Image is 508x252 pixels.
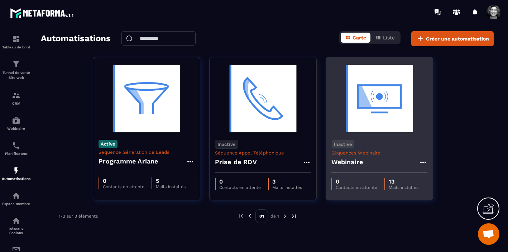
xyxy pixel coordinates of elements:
[156,177,186,184] p: 5
[12,60,20,68] img: formation
[215,157,257,167] h4: Prise de RDV
[2,227,30,235] p: Réseaux Sociaux
[2,86,30,111] a: formationformationCRM
[41,31,111,46] h2: Automatisations
[103,177,144,184] p: 0
[2,70,30,80] p: Tunnel de vente Site web
[2,111,30,136] a: automationsautomationsWebinaire
[270,213,279,219] p: de 1
[215,150,311,156] p: Séquence Appel Téléphonique
[272,178,302,185] p: 3
[282,213,288,219] img: next
[246,213,253,219] img: prev
[12,166,20,175] img: automations
[2,127,30,130] p: Webinaire
[103,184,144,189] p: Contacts en attente
[2,45,30,49] p: Tableau de bord
[272,185,302,190] p: Mails installés
[331,150,427,156] p: Séquences Webinaire
[219,185,261,190] p: Contacts en attente
[59,214,98,219] p: 1-3 sur 3 éléments
[341,33,370,43] button: Carte
[12,217,20,225] img: social-network
[99,63,195,134] img: automation-background
[2,202,30,206] p: Espace membre
[219,178,261,185] p: 0
[12,191,20,200] img: automations
[2,186,30,211] a: automationsautomationsEspace membre
[331,140,355,149] p: Inactive
[336,178,377,185] p: 0
[255,209,268,223] p: 01
[99,149,195,155] p: Séquence Génération de Leads
[12,141,20,150] img: scheduler
[353,35,366,41] span: Carte
[426,35,489,42] span: Créer une automatisation
[2,101,30,105] p: CRM
[2,161,30,186] a: automationsautomationsAutomatisations
[99,140,118,148] p: Active
[12,91,20,100] img: formation
[2,136,30,161] a: schedulerschedulerPlanificateur
[215,63,311,134] img: automation-background
[2,29,30,54] a: formationformationTableau de bord
[371,33,399,43] button: Liste
[10,6,75,19] img: logo
[331,63,427,134] img: automation-background
[238,213,244,219] img: prev
[2,177,30,181] p: Automatisations
[383,35,395,41] span: Liste
[12,35,20,43] img: formation
[389,178,418,185] p: 13
[2,54,30,86] a: formationformationTunnel de vente Site web
[2,211,30,240] a: social-networksocial-networkRéseaux Sociaux
[99,156,158,166] h4: Programme Ariane
[156,184,186,189] p: Mails installés
[478,223,499,245] a: Ouvrir le chat
[215,140,238,149] p: Inactive
[411,31,494,46] button: Créer une automatisation
[291,213,297,219] img: next
[389,185,418,190] p: Mails installés
[2,152,30,156] p: Planificateur
[12,116,20,125] img: automations
[331,157,363,167] h4: Webinaire
[336,185,377,190] p: Contacts en attente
